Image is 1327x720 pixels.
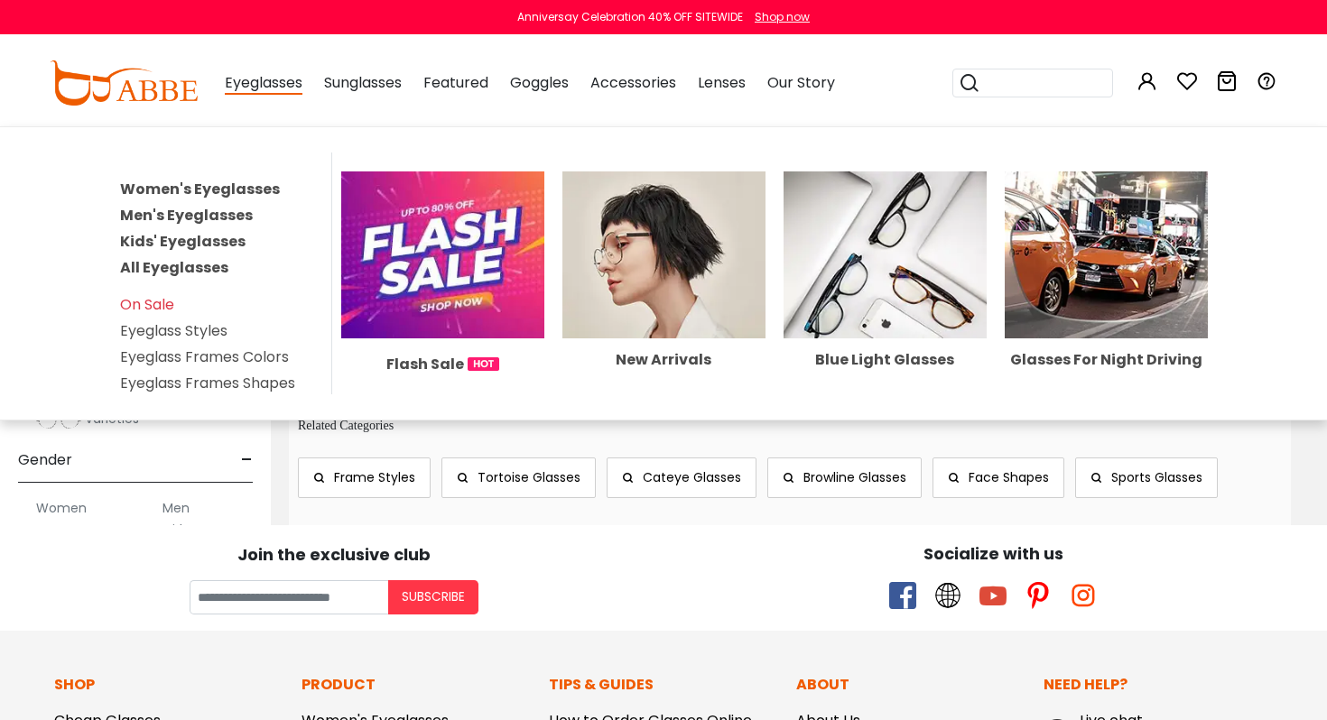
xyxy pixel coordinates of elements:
[190,580,388,614] input: Your email
[120,231,246,252] a: Kids' Eyeglasses
[54,674,283,696] p: Shop
[120,346,289,367] a: Eyeglass Frames Colors
[120,294,174,315] a: On Sale
[698,72,746,93] span: Lenses
[120,205,253,226] a: Men's Eyeglasses
[796,674,1025,696] p: About
[510,72,569,93] span: Goggles
[784,353,987,367] div: Blue Light Glasses
[225,72,302,95] span: Eyeglasses
[386,353,464,375] span: Flash Sale
[441,457,596,498] a: Tortoise Glasses
[1005,171,1208,339] img: Glasses For Night Driving
[1005,244,1208,368] a: Glasses For Night Driving
[1005,353,1208,367] div: Glasses For Night Driving
[341,171,544,339] img: Flash Sale
[120,373,295,393] a: Eyeglass Frames Shapes
[1070,582,1097,609] span: instagram
[803,468,906,486] span: Browline Glasses
[562,244,766,368] a: New Arrivals
[241,438,253,482] span: -
[50,60,198,106] img: abbeglasses.com
[979,582,1007,609] span: youtube
[1111,468,1202,486] span: Sports Glasses
[120,320,227,341] a: Eyeglass Styles
[784,171,987,339] img: Blue Light Glasses
[120,179,280,199] a: Women's Eyeglasses
[673,541,1313,566] div: Socialize with us
[14,539,654,567] div: Join the exclusive club
[767,72,835,93] span: Our Story
[590,72,676,93] span: Accessories
[643,468,741,486] span: Cateye Glasses
[1044,674,1273,696] p: Need Help?
[549,674,778,696] p: Tips & Guides
[889,582,916,609] span: facebook
[562,171,766,339] img: New Arrivals
[784,244,987,368] a: Blue Light Glasses
[1075,457,1218,498] a: Sports Glasses
[388,580,478,614] button: Subscribe
[746,9,810,24] a: Shop now
[1025,582,1052,609] span: pinterest
[302,674,531,696] p: Product
[423,72,488,93] span: Featured
[36,519,59,540] label: Boy
[324,72,402,93] span: Sunglasses
[969,468,1049,486] span: Face Shapes
[298,457,431,498] a: Frame Styles
[562,353,766,367] div: New Arrivals
[18,438,72,482] span: Gender
[298,416,1291,435] p: Related Categories
[517,9,743,25] div: Anniversay Celebration 40% OFF SITEWIDE
[162,497,190,519] label: Men
[468,357,499,371] img: 1724998894317IetNH.gif
[934,582,961,609] span: twitter
[341,244,544,376] a: Flash Sale
[933,457,1064,498] a: Face Shapes
[767,457,922,498] a: Browline Glasses
[607,457,756,498] a: Cateye Glasses
[162,519,182,540] label: Girl
[36,497,87,519] label: Women
[478,468,580,486] span: Tortoise Glasses
[120,257,228,278] a: All Eyeglasses
[755,9,810,25] div: Shop now
[334,468,415,486] span: Frame Styles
